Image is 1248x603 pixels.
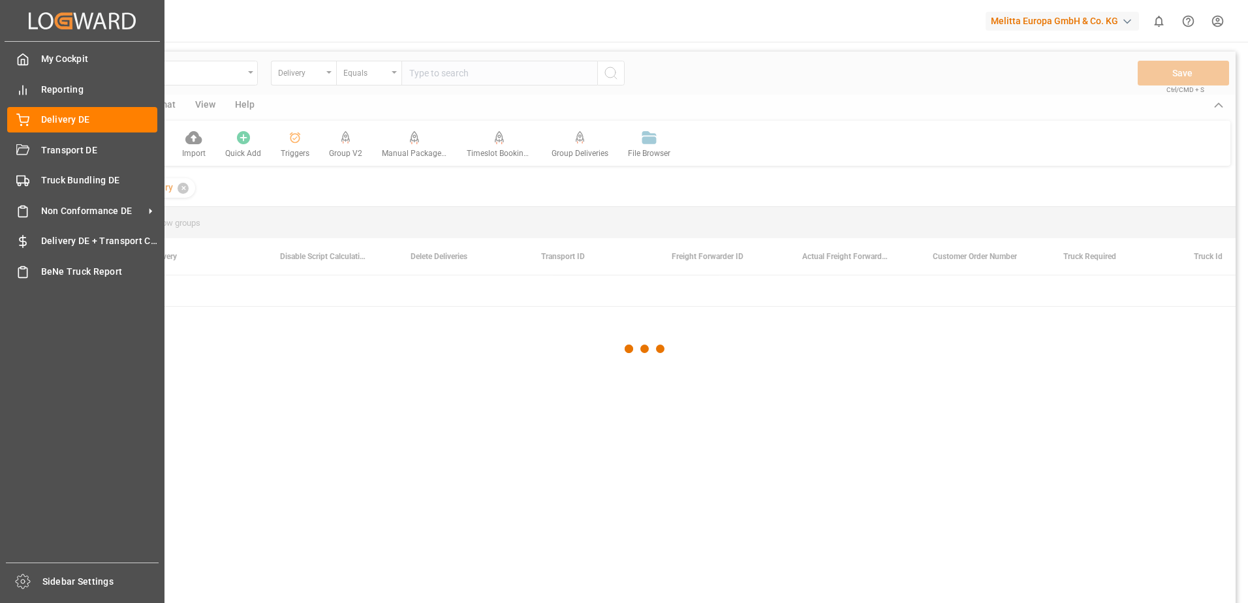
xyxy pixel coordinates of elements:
[41,83,158,97] span: Reporting
[41,204,144,218] span: Non Conformance DE
[41,234,158,248] span: Delivery DE + Transport Cost
[7,46,157,72] a: My Cockpit
[41,113,158,127] span: Delivery DE
[7,228,157,254] a: Delivery DE + Transport Cost
[7,137,157,162] a: Transport DE
[7,258,157,284] a: BeNe Truck Report
[41,144,158,157] span: Transport DE
[986,8,1144,33] button: Melitta Europa GmbH & Co. KG
[7,76,157,102] a: Reporting
[1144,7,1174,36] button: show 0 new notifications
[7,168,157,193] a: Truck Bundling DE
[986,12,1139,31] div: Melitta Europa GmbH & Co. KG
[41,174,158,187] span: Truck Bundling DE
[1174,7,1203,36] button: Help Center
[42,575,159,589] span: Sidebar Settings
[41,265,158,279] span: BeNe Truck Report
[7,107,157,132] a: Delivery DE
[41,52,158,66] span: My Cockpit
